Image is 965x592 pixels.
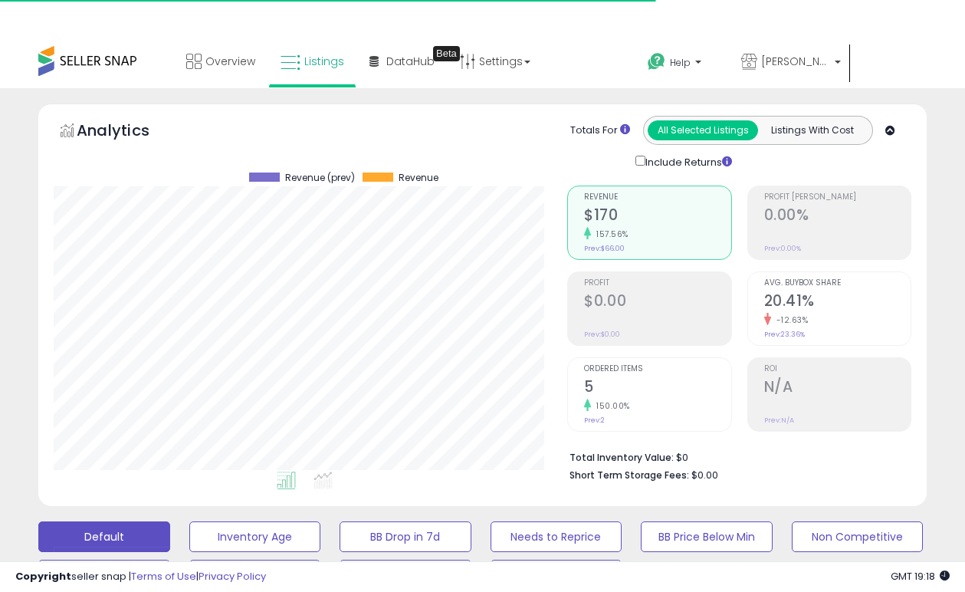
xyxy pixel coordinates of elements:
[584,416,605,425] small: Prev: 2
[340,521,471,552] button: BB Drop in 7d
[641,521,773,552] button: BB Price Below Min
[764,365,911,373] span: ROI
[591,229,629,240] small: 157.56%
[647,52,666,71] i: Get Help
[764,292,911,313] h2: 20.41%
[691,468,718,482] span: $0.00
[792,521,924,552] button: Non Competitive
[635,41,727,88] a: Help
[358,38,446,84] a: DataHub
[205,54,255,69] span: Overview
[771,314,809,326] small: -12.63%
[764,244,801,253] small: Prev: 0.00%
[38,521,170,552] button: Default
[761,54,830,69] span: [PERSON_NAME] Products
[730,38,852,88] a: [PERSON_NAME] Products
[764,206,911,227] h2: 0.00%
[757,120,868,140] button: Listings With Cost
[591,400,630,412] small: 150.00%
[764,330,805,339] small: Prev: 23.36%
[570,123,630,138] div: Totals For
[269,38,356,84] a: Listings
[648,120,758,140] button: All Selected Listings
[15,569,71,584] strong: Copyright
[764,279,911,288] span: Avg. Buybox Share
[584,244,625,253] small: Prev: $66.00
[584,206,730,227] h2: $170
[175,38,267,84] a: Overview
[569,451,674,464] b: Total Inventory Value:
[15,570,266,584] div: seller snap | |
[569,447,900,465] li: $0
[764,416,794,425] small: Prev: N/A
[569,469,689,482] b: Short Term Storage Fees:
[624,153,750,170] div: Include Returns
[433,46,460,61] div: Tooltip anchor
[189,521,321,552] button: Inventory Age
[670,56,691,69] span: Help
[584,292,730,313] h2: $0.00
[584,279,730,288] span: Profit
[399,173,438,183] span: Revenue
[77,120,179,145] h5: Analytics
[285,173,355,183] span: Revenue (prev)
[584,193,730,202] span: Revenue
[448,38,542,84] a: Settings
[584,330,620,339] small: Prev: $0.00
[764,378,911,399] h2: N/A
[304,54,344,69] span: Listings
[891,569,950,584] span: 2025-10-11 19:18 GMT
[491,521,622,552] button: Needs to Reprice
[131,569,196,584] a: Terms of Use
[764,193,911,202] span: Profit [PERSON_NAME]
[584,365,730,373] span: Ordered Items
[386,54,435,69] span: DataHub
[584,378,730,399] h2: 5
[199,569,266,584] a: Privacy Policy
